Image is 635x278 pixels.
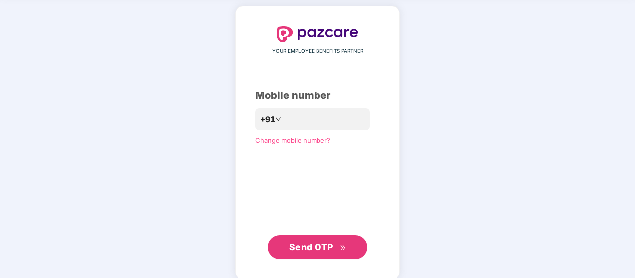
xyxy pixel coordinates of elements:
span: double-right [340,245,346,251]
span: down [275,116,281,122]
button: Send OTPdouble-right [268,235,367,259]
span: YOUR EMPLOYEE BENEFITS PARTNER [272,47,363,55]
img: logo [277,26,358,42]
span: Send OTP [289,242,333,252]
a: Change mobile number? [255,136,330,144]
div: Mobile number [255,88,380,103]
span: +91 [260,113,275,126]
